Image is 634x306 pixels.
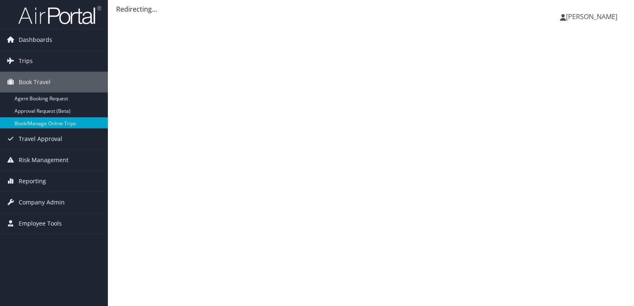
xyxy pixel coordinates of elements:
[116,4,626,14] div: Redirecting...
[19,171,46,192] span: Reporting
[18,5,101,25] img: airportal-logo.png
[19,29,52,50] span: Dashboards
[19,150,68,170] span: Risk Management
[19,213,62,234] span: Employee Tools
[19,72,51,92] span: Book Travel
[19,192,65,213] span: Company Admin
[19,129,62,149] span: Travel Approval
[560,4,626,29] a: [PERSON_NAME]
[566,12,617,21] span: [PERSON_NAME]
[19,51,33,71] span: Trips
